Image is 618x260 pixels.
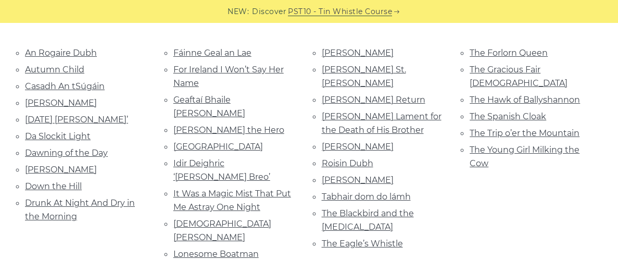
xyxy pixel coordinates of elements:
[25,98,97,108] a: [PERSON_NAME]
[322,239,403,249] a: The Eagle’s Whistle
[322,48,394,58] a: [PERSON_NAME]
[322,65,406,88] a: [PERSON_NAME] St. [PERSON_NAME]
[173,125,284,135] a: [PERSON_NAME] the Hero
[173,219,271,242] a: [DEMOGRAPHIC_DATA] [PERSON_NAME]
[25,115,128,125] a: [DATE] [PERSON_NAME]’
[173,142,263,152] a: [GEOGRAPHIC_DATA]
[25,48,97,58] a: An Rogaire Dubh
[470,65,567,88] a: The Gracious Fair [DEMOGRAPHIC_DATA]
[470,145,579,168] a: The Young Girl Milking the Cow
[470,48,548,58] a: The Forlorn Queen
[173,95,245,118] a: Geaftaí Bhaile [PERSON_NAME]
[173,158,270,182] a: Idir Deighric ‘[PERSON_NAME] Breo’
[228,6,249,18] span: NEW:
[322,95,425,105] a: [PERSON_NAME] Return
[25,148,108,158] a: Dawning of the Day
[322,112,442,135] a: [PERSON_NAME] Lament for the Death of His Brother
[322,158,373,168] a: Roisin Dubh
[173,65,284,88] a: For Ireland I Won’t Say Her Name
[288,6,392,18] a: PST10 - Tin Whistle Course
[322,192,411,202] a: Tabhair dom do lámh
[322,208,414,232] a: The Blackbird and the [MEDICAL_DATA]
[25,181,82,191] a: Down the Hill
[25,81,105,91] a: Casadh An tSúgáin
[470,112,546,121] a: The Spanish Cloak
[25,165,97,175] a: [PERSON_NAME]
[470,95,580,105] a: The Hawk of Ballyshannon
[25,131,91,141] a: Da Slockit Light
[25,198,135,221] a: Drunk At Night And Dry in the Morning
[470,128,579,138] a: The Trip o’er the Mountain
[173,48,251,58] a: Fáinne Geal an Lae
[173,249,259,259] a: Lonesome Boatman
[322,142,394,152] a: [PERSON_NAME]
[173,189,291,212] a: It Was a Magic Mist That Put Me Astray One Night
[25,65,84,75] a: Autumn Child
[252,6,286,18] span: Discover
[322,175,394,185] a: [PERSON_NAME]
